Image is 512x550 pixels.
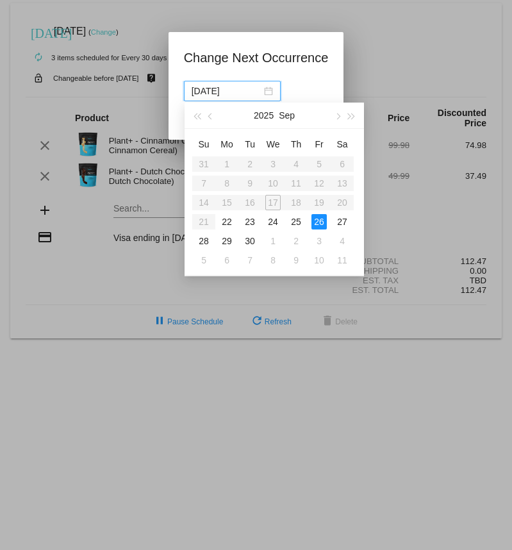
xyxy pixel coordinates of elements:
[238,251,261,270] td: 10/7/2025
[288,233,304,249] div: 2
[192,251,215,270] td: 10/5/2025
[279,103,295,128] button: Sep
[219,233,235,249] div: 29
[242,253,258,268] div: 7
[261,251,285,270] td: 10/8/2025
[334,214,350,229] div: 27
[261,212,285,231] td: 9/24/2025
[285,134,308,154] th: Thu
[190,103,204,128] button: Last year (Control + left)
[265,253,281,268] div: 8
[261,231,285,251] td: 10/1/2025
[238,212,261,231] td: 9/23/2025
[196,253,211,268] div: 5
[219,214,235,229] div: 22
[288,253,304,268] div: 9
[308,134,331,154] th: Fri
[345,103,359,128] button: Next year (Control + right)
[330,103,344,128] button: Next month (PageDown)
[215,231,238,251] td: 9/29/2025
[196,233,211,249] div: 28
[238,134,261,154] th: Tue
[331,231,354,251] td: 10/4/2025
[184,109,240,132] button: Update
[242,233,258,249] div: 30
[331,134,354,154] th: Sat
[285,251,308,270] td: 10/9/2025
[308,231,331,251] td: 10/3/2025
[192,231,215,251] td: 9/28/2025
[285,231,308,251] td: 10/2/2025
[285,212,308,231] td: 9/25/2025
[242,214,258,229] div: 23
[192,84,261,98] input: Select date
[238,231,261,251] td: 9/30/2025
[311,233,327,249] div: 3
[265,233,281,249] div: 1
[261,134,285,154] th: Wed
[219,253,235,268] div: 6
[331,212,354,231] td: 9/27/2025
[311,253,327,268] div: 10
[184,47,329,68] h1: Change Next Occurrence
[215,251,238,270] td: 10/6/2025
[265,214,281,229] div: 24
[192,134,215,154] th: Sun
[334,253,350,268] div: 11
[308,251,331,270] td: 10/10/2025
[311,214,327,229] div: 26
[215,134,238,154] th: Mon
[204,103,218,128] button: Previous month (PageUp)
[254,103,274,128] button: 2025
[215,212,238,231] td: 9/22/2025
[308,212,331,231] td: 9/26/2025
[288,214,304,229] div: 25
[331,251,354,270] td: 10/11/2025
[334,233,350,249] div: 4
